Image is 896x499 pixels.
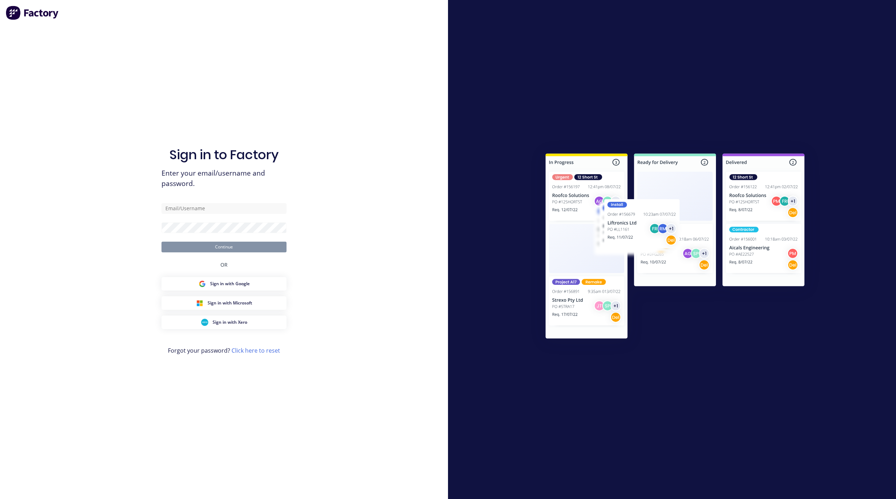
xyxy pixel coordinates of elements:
input: Email/Username [161,203,287,214]
span: Enter your email/username and password. [161,168,287,189]
h1: Sign in to Factory [169,147,279,162]
img: Xero Sign in [201,319,208,326]
button: Continue [161,242,287,252]
div: OR [220,252,228,277]
button: Xero Sign inSign in with Xero [161,316,287,329]
img: Microsoft Sign in [196,299,203,307]
span: Sign in with Xero [213,319,247,326]
a: Click here to reset [232,347,280,354]
img: Factory [6,6,59,20]
img: Google Sign in [199,280,206,287]
img: Sign in [530,139,820,356]
span: Sign in with Microsoft [208,300,252,306]
span: Sign in with Google [210,281,250,287]
span: Forgot your password? [168,346,280,355]
button: Google Sign inSign in with Google [161,277,287,291]
button: Microsoft Sign inSign in with Microsoft [161,296,287,310]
